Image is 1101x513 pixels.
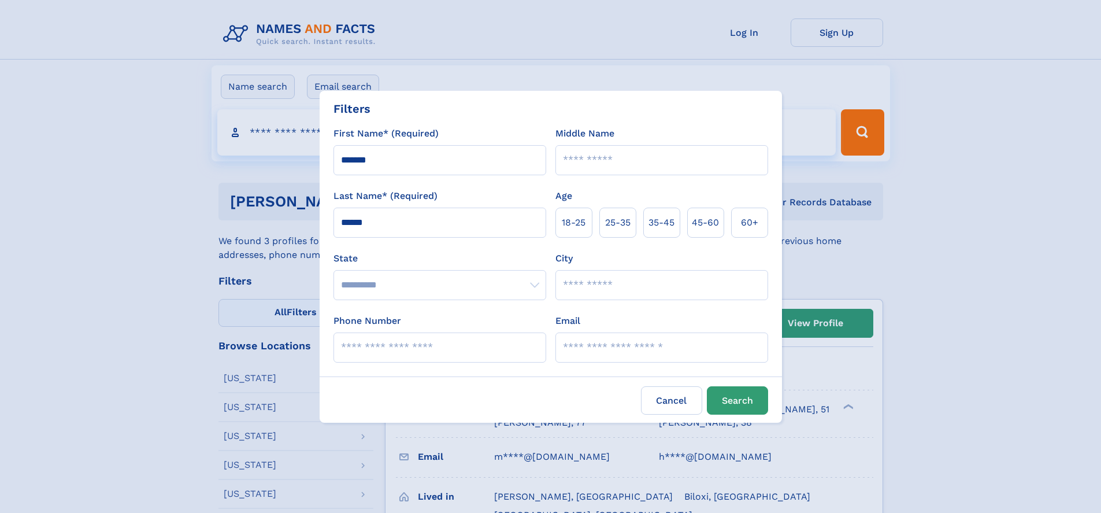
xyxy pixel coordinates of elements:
[555,189,572,203] label: Age
[555,252,573,265] label: City
[333,314,401,328] label: Phone Number
[648,216,674,230] span: 35‑45
[707,386,768,415] button: Search
[555,314,580,328] label: Email
[333,252,546,265] label: State
[605,216,631,230] span: 25‑35
[741,216,758,230] span: 60+
[333,189,438,203] label: Last Name* (Required)
[562,216,585,230] span: 18‑25
[333,127,439,141] label: First Name* (Required)
[641,386,702,415] label: Cancel
[555,127,614,141] label: Middle Name
[692,216,719,230] span: 45‑60
[333,100,370,117] div: Filters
